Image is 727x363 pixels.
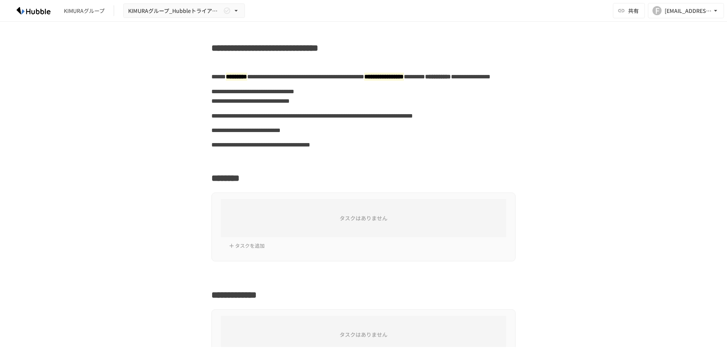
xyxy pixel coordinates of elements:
h6: タスクはありません [221,330,506,339]
img: HzDRNkGCf7KYO4GfwKnzITak6oVsp5RHeZBEM1dQFiQ [9,5,58,17]
span: 共有 [628,6,639,15]
div: KIMURAグループ [64,7,105,15]
button: タスクを追加 [227,240,267,252]
div: [EMAIL_ADDRESS][DOMAIN_NAME] [665,6,712,16]
h6: タスクはありません [221,214,506,222]
button: KIMURAグループ_Hubbleトライアル導入資料 [123,3,245,18]
span: KIMURAグループ_Hubbleトライアル導入資料 [128,6,222,16]
div: F [652,6,662,15]
button: 共有 [613,3,645,18]
button: F[EMAIL_ADDRESS][DOMAIN_NAME] [648,3,724,18]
